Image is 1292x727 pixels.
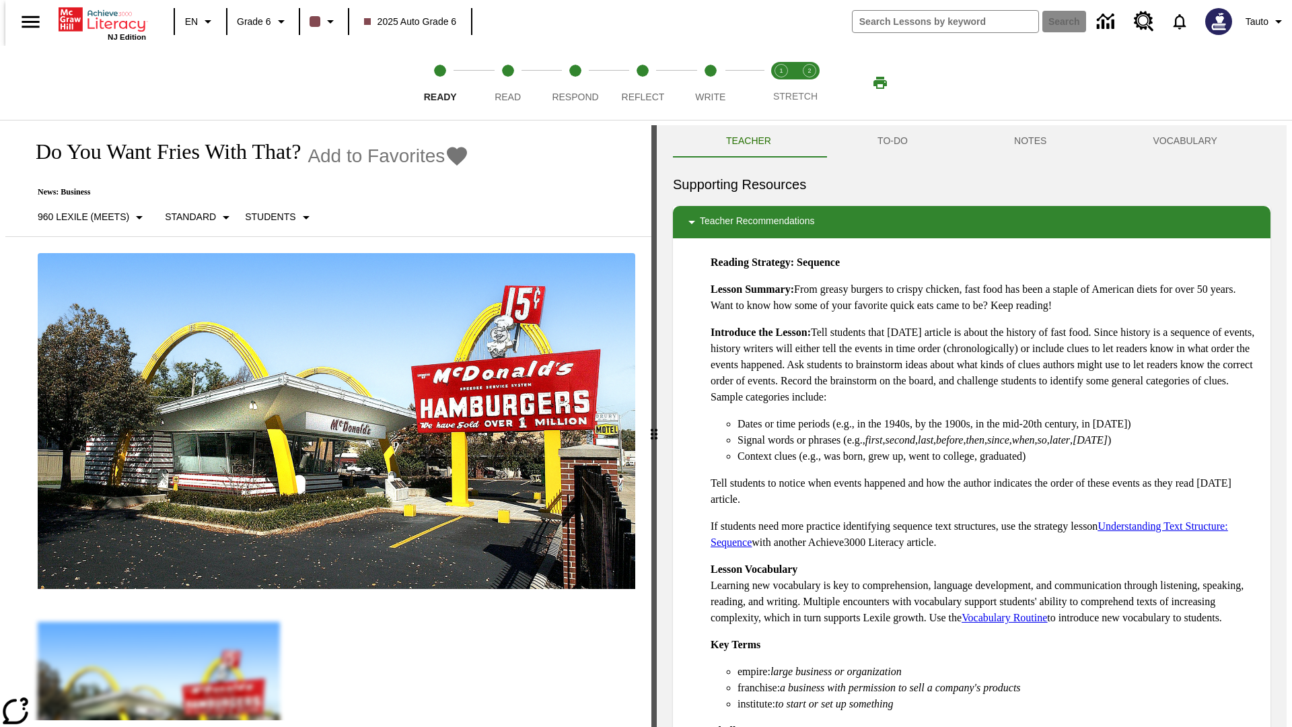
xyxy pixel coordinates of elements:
a: Data Center [1089,3,1126,40]
button: Scaffolds, Standard [159,205,240,230]
a: Understanding Text Structure: Sequence [711,520,1228,548]
em: when [1012,434,1035,446]
span: EN [185,15,198,29]
span: NJ Edition [108,33,146,41]
span: STRETCH [773,91,818,102]
span: Tauto [1246,15,1268,29]
span: Reflect [622,92,665,102]
p: Teacher Recommendations [700,214,814,230]
span: Ready [424,92,457,102]
text: 1 [779,67,783,74]
div: Instructional Panel Tabs [673,125,1270,158]
button: Reflect step 4 of 5 [604,46,682,120]
button: Open side menu [11,2,50,42]
strong: Sequence [797,256,840,268]
button: Select Student [240,205,319,230]
span: Grade 6 [237,15,271,29]
em: [DATE] [1073,434,1108,446]
strong: Lesson Vocabulary [711,563,797,575]
span: Read [495,92,521,102]
p: Tell students to notice when events happened and how the author indicates the order of these even... [711,475,1260,508]
li: franchise: [738,680,1260,696]
p: If students need more practice identifying sequence text structures, use the strategy lesson with... [711,518,1260,551]
strong: Key Terms [711,639,760,650]
a: Notifications [1162,4,1197,39]
span: Add to Favorites [308,145,445,167]
button: VOCABULARY [1100,125,1270,158]
em: a business with permission to sell a company's products [780,682,1021,693]
p: Tell students that [DATE] article is about the history of fast food. Since history is a sequence ... [711,324,1260,405]
button: NOTES [961,125,1100,158]
button: Teacher [673,125,824,158]
p: Students [245,210,295,224]
em: first [865,434,883,446]
h6: Supporting Resources [673,174,1270,195]
span: Respond [552,92,598,102]
div: activity [657,125,1287,727]
li: Signal words or phrases (e.g., , , , , , , , , , ) [738,432,1260,448]
em: last [918,434,933,446]
a: Resource Center, Will open in new tab [1126,3,1162,40]
h1: Do You Want Fries With That? [22,139,301,164]
p: From greasy burgers to crispy chicken, fast food has been a staple of American diets for over 50 ... [711,281,1260,314]
em: so [1038,434,1047,446]
button: Select a new avatar [1197,4,1240,39]
strong: Reading Strategy: [711,256,794,268]
p: Learning new vocabulary is key to comprehension, language development, and communication through ... [711,561,1260,626]
button: Print [859,71,902,95]
button: Profile/Settings [1240,9,1292,34]
button: Stretch Respond step 2 of 2 [790,46,829,120]
em: later [1050,434,1070,446]
button: Stretch Read step 1 of 2 [762,46,801,120]
em: large business or organization [770,666,902,677]
em: to start or set up something [775,698,894,709]
input: search field [853,11,1038,32]
li: Context clues (e.g., was born, grew up, went to college, graduated) [738,448,1260,464]
button: TO-DO [824,125,961,158]
p: Standard [165,210,216,224]
li: Dates or time periods (e.g., in the 1940s, by the 1900s, in the mid-20th century, in [DATE]) [738,416,1260,432]
span: Write [695,92,725,102]
button: Write step 5 of 5 [672,46,750,120]
div: Home [59,5,146,41]
em: before [936,434,963,446]
button: Respond step 3 of 5 [536,46,614,120]
button: Select Lexile, 960 Lexile (Meets) [32,205,153,230]
p: News: Business [22,187,469,197]
img: One of the first McDonald's stores, with the iconic red sign and golden arches. [38,253,635,590]
em: then [966,434,984,446]
strong: Introduce the Lesson: [711,326,811,338]
button: Grade: Grade 6, Select a grade [231,9,295,34]
button: Ready step 1 of 5 [401,46,479,120]
em: since [987,434,1009,446]
button: Language: EN, Select a language [179,9,222,34]
a: Vocabulary Routine [962,612,1047,623]
li: empire: [738,664,1260,680]
span: 2025 Auto Grade 6 [364,15,457,29]
button: Class color is dark brown. Change class color [304,9,344,34]
div: reading [5,125,651,720]
text: 2 [808,67,811,74]
li: institute: [738,696,1260,712]
p: 960 Lexile (Meets) [38,210,129,224]
button: Add to Favorites - Do You Want Fries With That? [308,144,469,168]
div: Press Enter or Spacebar and then press right and left arrow keys to move the slider [651,125,657,727]
div: Teacher Recommendations [673,206,1270,238]
strong: Lesson Summary: [711,283,794,295]
em: second [886,434,915,446]
button: Read step 2 of 5 [468,46,546,120]
img: Avatar [1205,8,1232,35]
